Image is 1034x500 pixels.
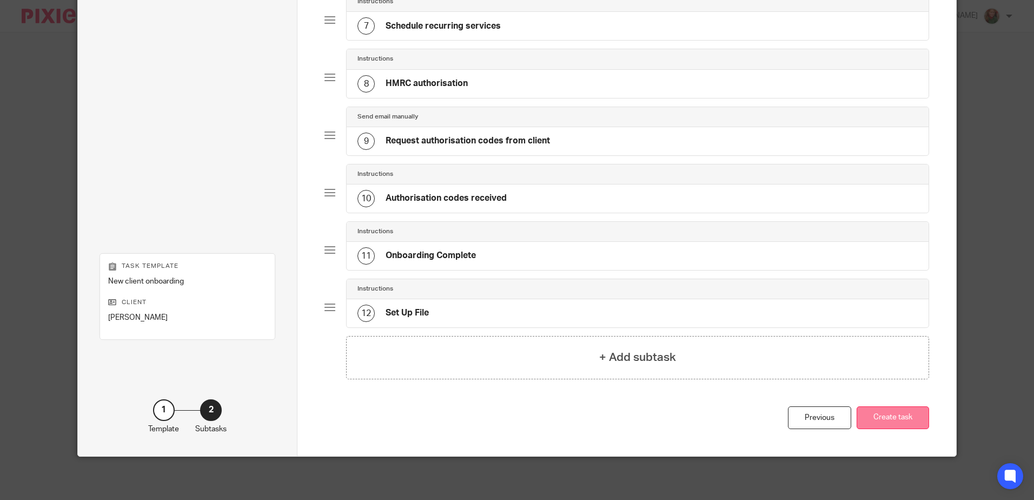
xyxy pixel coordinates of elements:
h4: Instructions [357,55,393,63]
p: Client [108,298,267,307]
h4: Instructions [357,285,393,293]
div: 1 [153,399,175,421]
div: Previous [788,406,851,430]
h4: Instructions [357,170,393,179]
div: 10 [357,190,375,207]
div: 7 [357,17,375,35]
h4: Send email manually [357,113,418,121]
h4: Set Up File [386,307,429,319]
p: Task template [108,262,267,271]
p: Subtasks [195,424,227,435]
h4: + Add subtask [599,349,676,366]
h4: Instructions [357,227,393,236]
p: New client onboarding [108,276,267,287]
button: Create task [857,406,929,430]
h4: Onboarding Complete [386,250,476,261]
p: [PERSON_NAME] [108,312,267,323]
div: 9 [357,133,375,150]
h4: Request authorisation codes from client [386,135,550,147]
div: 8 [357,75,375,93]
div: 12 [357,305,375,322]
h4: Schedule recurring services [386,21,501,32]
div: 11 [357,247,375,265]
p: Template [148,424,179,435]
div: 2 [200,399,222,421]
h4: HMRC authorisation [386,78,468,89]
h4: Authorisation codes received [386,193,507,204]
